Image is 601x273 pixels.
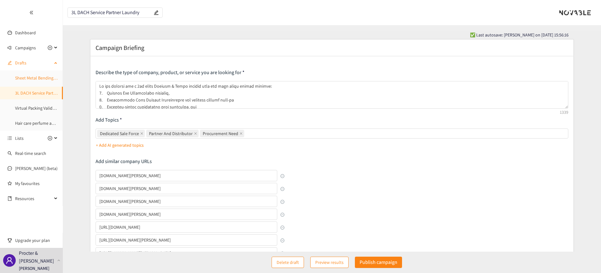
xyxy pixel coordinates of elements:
[15,234,58,247] span: Upgrade your plan
[96,234,278,246] input: lookalikes url
[15,150,46,156] a: Real-time search
[96,140,144,150] button: + Add AI generated topics
[48,136,52,140] span: plus-circle
[96,247,278,259] input: lookalikes url
[15,57,52,69] span: Drafts
[29,10,34,15] span: double-left
[8,196,12,201] span: book
[15,192,52,205] span: Resources
[315,259,344,266] span: Preview results
[277,259,299,266] span: Delete draft
[470,31,569,38] span: ✅ Last autosave: [PERSON_NAME] on [DATE] 15:56:16
[149,130,193,137] span: Partner And Distributor
[15,75,77,81] a: Sheet Metal Bending Prototyping
[355,257,402,268] button: Publish campaign
[15,132,24,145] span: Lists
[96,196,278,207] input: lookalikes url
[96,43,144,52] h2: Campaign Briefing
[19,249,55,265] p: Procter & [PERSON_NAME]
[96,142,144,149] p: + Add AI generated topics
[8,238,12,243] span: trophy
[96,158,285,165] p: Add similar company URLs
[97,130,145,137] span: Dedicated Sale Force
[203,130,238,137] span: Procurement Need
[96,209,278,220] input: lookalikes url
[8,136,12,140] span: unordered-list
[96,43,569,52] div: Campaign Briefing
[8,46,12,50] span: sound
[15,41,36,54] span: Campaigns
[360,258,397,266] p: Publish campaign
[19,265,49,272] p: [PERSON_NAME]
[96,183,278,194] input: lookalikes url
[310,257,349,268] button: Preview results
[96,170,278,181] input: lookalikes url
[154,10,159,15] span: edit
[570,243,601,273] iframe: Chat Widget
[15,105,62,111] a: Virtual Packing Validation
[100,130,139,137] span: Dedicated Sale Force
[15,166,58,171] a: [PERSON_NAME] (beta)
[96,117,569,123] p: Add Topics
[96,81,569,109] textarea: Lo ips dolorsi ame c 2ad elits Doeiusm & Tempo incidid utla etd magn aliqu enimad minimve: 7. Qui...
[96,69,569,76] p: Describe the type of company, product, or service you are looking for
[240,132,243,135] span: close
[48,46,52,50] span: plus-circle
[272,257,304,268] button: Delete draft
[15,177,58,190] a: My favourites
[146,130,199,137] span: Partner And Distributor
[15,120,72,126] a: Hair care perfume automation
[245,130,247,137] input: Dedicated Sale ForcePartner And DistributorProcurement Need
[8,61,12,65] span: edit
[200,130,244,137] span: Procurement Need
[96,221,278,233] input: lookalikes url
[15,30,36,35] a: Dashboard
[194,132,197,135] span: close
[140,132,143,135] span: close
[15,90,76,96] a: 3L DACH Service Partner Laundry
[6,257,13,264] span: user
